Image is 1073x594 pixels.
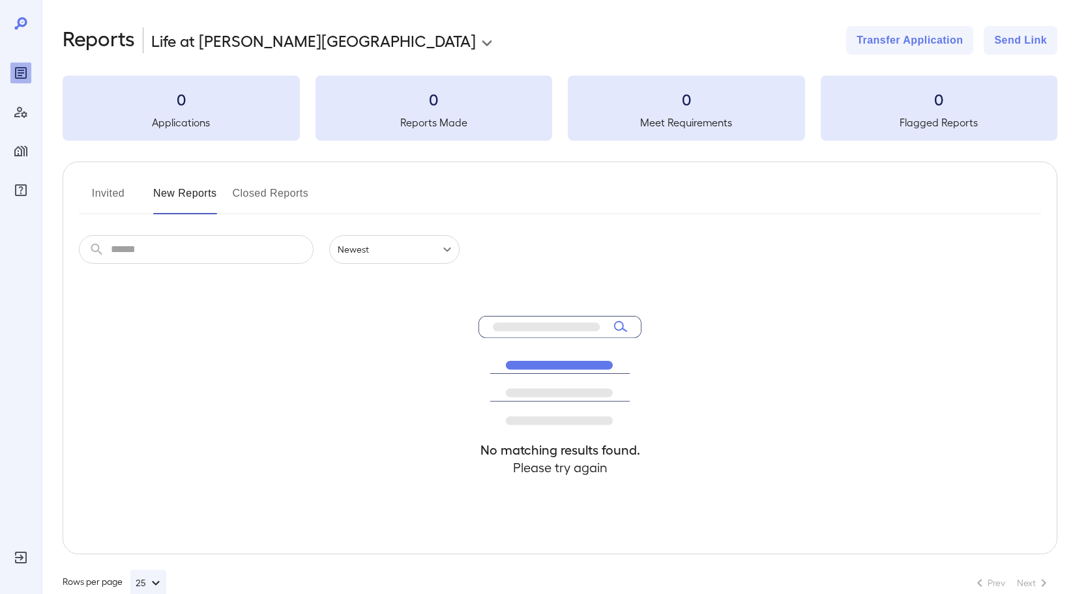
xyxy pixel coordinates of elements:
[10,547,31,568] div: Log Out
[846,26,973,55] button: Transfer Application
[79,183,138,214] button: Invited
[153,183,217,214] button: New Reports
[478,459,641,476] h4: Please try again
[568,115,805,130] h5: Meet Requirements
[966,573,1057,593] nav: pagination navigation
[233,183,309,214] button: Closed Reports
[821,115,1058,130] h5: Flagged Reports
[478,441,641,459] h4: No matching results found.
[984,26,1057,55] button: Send Link
[63,89,300,109] h3: 0
[316,89,553,109] h3: 0
[568,89,805,109] h3: 0
[63,115,300,130] h5: Applications
[10,102,31,122] div: Manage Users
[63,76,1057,141] summary: 0Applications0Reports Made0Meet Requirements0Flagged Reports
[10,63,31,83] div: Reports
[10,180,31,201] div: FAQ
[151,30,476,51] p: Life at [PERSON_NAME][GEOGRAPHIC_DATA]
[329,235,460,264] div: Newest
[63,26,135,55] h2: Reports
[10,141,31,162] div: Manage Properties
[821,89,1058,109] h3: 0
[316,115,553,130] h5: Reports Made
